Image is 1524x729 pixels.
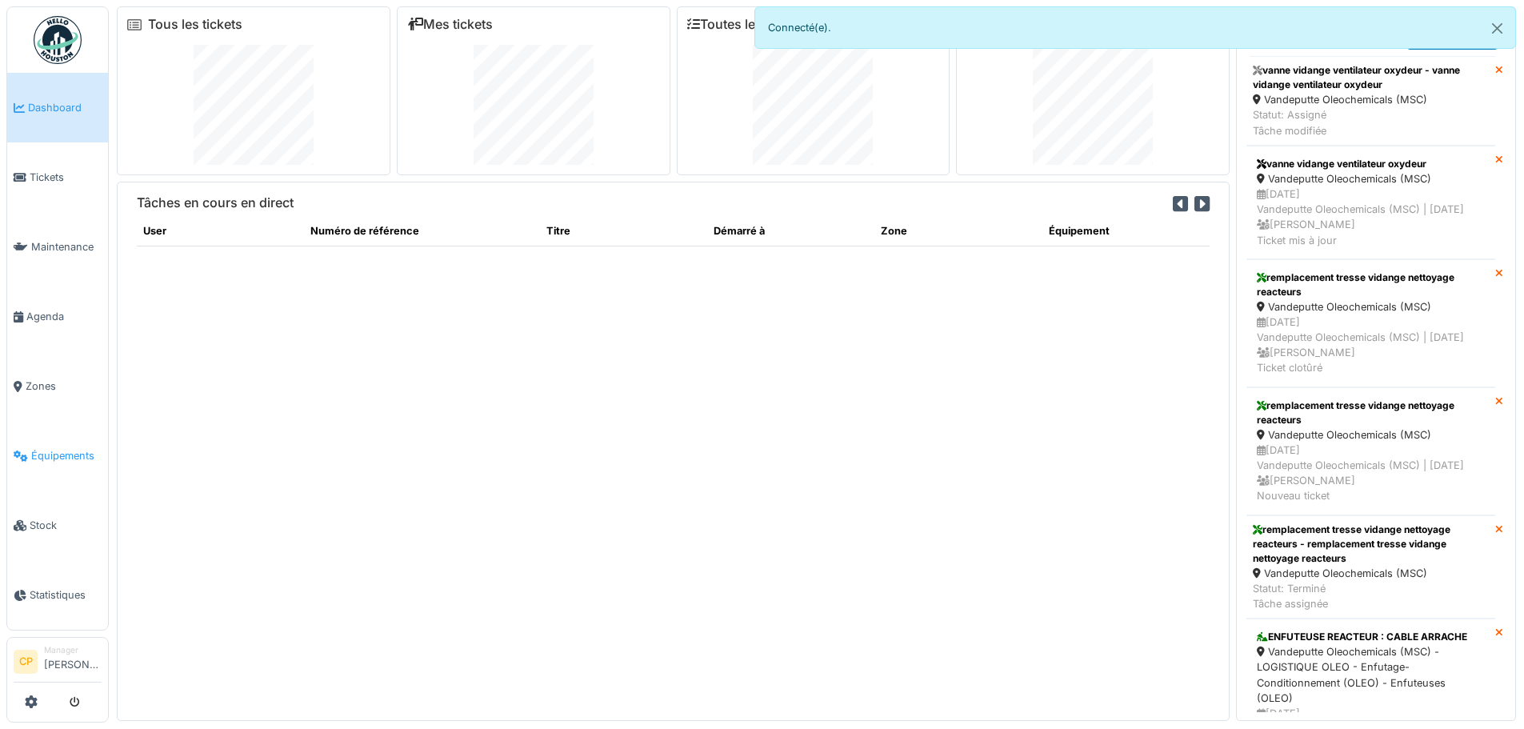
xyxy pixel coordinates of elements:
[143,225,166,237] span: translation missing: fr.shared.user
[30,518,102,533] span: Stock
[31,239,102,254] span: Maintenance
[407,17,493,32] a: Mes tickets
[1257,270,1485,299] div: remplacement tresse vidange nettoyage reacteurs
[1257,157,1485,171] div: vanne vidange ventilateur oxydeur
[1479,7,1515,50] button: Close
[687,17,806,32] a: Toutes les tâches
[1257,186,1485,248] div: [DATE] Vandeputte Oleochemicals (MSC) | [DATE] [PERSON_NAME] Ticket mis à jour
[7,142,108,212] a: Tickets
[148,17,242,32] a: Tous les tickets
[26,379,102,394] span: Zones
[754,6,1517,49] div: Connecté(e).
[1253,92,1489,107] div: Vandeputte Oleochemicals (MSC)
[34,16,82,64] img: Badge_color-CXgf-gQk.svg
[1246,515,1495,619] a: remplacement tresse vidange nettoyage reacteurs - remplacement tresse vidange nettoyage reacteurs...
[1257,299,1485,314] div: Vandeputte Oleochemicals (MSC)
[7,73,108,142] a: Dashboard
[7,560,108,630] a: Statistiques
[707,217,874,246] th: Démarré à
[1253,566,1489,581] div: Vandeputte Oleochemicals (MSC)
[30,170,102,185] span: Tickets
[7,351,108,421] a: Zones
[44,644,102,679] li: [PERSON_NAME]
[1042,217,1210,246] th: Équipement
[540,217,707,246] th: Titre
[1257,630,1485,644] div: ENFUTEUSE REACTEUR : CABLE ARRACHE
[1246,259,1495,387] a: remplacement tresse vidange nettoyage reacteurs Vandeputte Oleochemicals (MSC) [DATE]Vandeputte O...
[874,217,1042,246] th: Zone
[1257,427,1485,443] div: Vandeputte Oleochemicals (MSC)
[14,644,102,683] a: CP Manager[PERSON_NAME]
[1253,523,1489,566] div: remplacement tresse vidange nettoyage reacteurs - remplacement tresse vidange nettoyage reacteurs
[7,491,108,560] a: Stock
[1246,146,1495,259] a: vanne vidange ventilateur oxydeur Vandeputte Oleochemicals (MSC) [DATE]Vandeputte Oleochemicals (...
[14,650,38,674] li: CP
[1253,581,1489,611] div: Statut: Terminé Tâche assignée
[28,100,102,115] span: Dashboard
[1253,107,1489,138] div: Statut: Assigné Tâche modifiée
[304,217,540,246] th: Numéro de référence
[44,644,102,656] div: Manager
[31,448,102,463] span: Équipements
[1253,63,1489,92] div: vanne vidange ventilateur oxydeur - vanne vidange ventilateur oxydeur
[1246,56,1495,146] a: vanne vidange ventilateur oxydeur - vanne vidange ventilateur oxydeur Vandeputte Oleochemicals (M...
[137,195,294,210] h6: Tâches en cours en direct
[1257,171,1485,186] div: Vandeputte Oleochemicals (MSC)
[26,309,102,324] span: Agenda
[1257,644,1485,706] div: Vandeputte Oleochemicals (MSC) - LOGISTIQUE OLEO - Enfutage-Conditionnement (OLEO) - Enfuteuses (...
[7,212,108,282] a: Maintenance
[7,282,108,351] a: Agenda
[7,421,108,491] a: Équipements
[1257,399,1485,427] div: remplacement tresse vidange nettoyage reacteurs
[1246,387,1495,515] a: remplacement tresse vidange nettoyage reacteurs Vandeputte Oleochemicals (MSC) [DATE]Vandeputte O...
[1257,314,1485,376] div: [DATE] Vandeputte Oleochemicals (MSC) | [DATE] [PERSON_NAME] Ticket clotûré
[1257,443,1485,504] div: [DATE] Vandeputte Oleochemicals (MSC) | [DATE] [PERSON_NAME] Nouveau ticket
[30,587,102,603] span: Statistiques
